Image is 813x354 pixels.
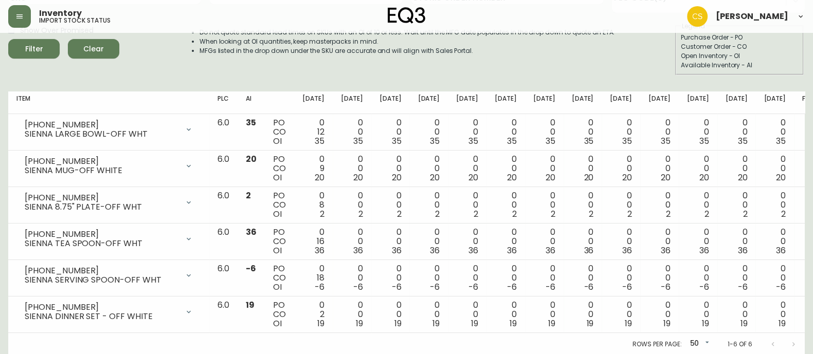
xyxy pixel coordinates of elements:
div: PO CO [273,155,286,182]
div: 0 9 [302,155,324,182]
div: 0 0 [726,264,748,292]
span: 35 [776,135,786,147]
div: 0 0 [341,155,363,182]
span: [PERSON_NAME] [716,12,788,21]
span: 20 [353,172,363,183]
div: 0 0 [533,191,555,219]
td: 6.0 [209,114,238,151]
span: 2 [551,208,555,220]
th: [DATE] [717,91,756,114]
span: -6 [430,281,440,293]
span: -6 [737,281,747,293]
span: -6 [392,281,402,293]
th: [DATE] [371,91,410,114]
span: 35 [737,135,747,147]
div: 0 0 [380,191,402,219]
div: 0 0 [341,228,363,255]
span: 20 [246,153,257,165]
div: PO CO [273,118,286,146]
div: Purchase Order - PO [681,33,798,42]
div: [PHONE_NUMBER]SIENNA SERVING SPOON-OFF WHT [16,264,201,287]
div: PO CO [273,191,286,219]
div: 0 0 [341,191,363,219]
div: 0 12 [302,118,324,146]
p: Rows per page: [633,340,681,349]
div: 0 0 [610,301,632,328]
div: [PHONE_NUMBER]SIENNA 8.75" PLATE-OFF WHT [16,191,201,214]
span: 20 [392,172,402,183]
li: When looking at OI quantities, keep masterpacks in mind. [200,37,615,46]
div: 0 0 [418,301,440,328]
th: [DATE] [486,91,525,114]
div: 0 0 [764,228,786,255]
div: SIENNA SERVING SPOON-OFF WHT [25,275,178,285]
div: [PHONE_NUMBER] [25,193,178,202]
span: 19 [246,299,255,311]
span: 2 [320,208,324,220]
textarea: CONFETTI 8' X 10' RUG [31,42,142,70]
th: [DATE] [640,91,679,114]
span: Clear [76,43,111,55]
span: 35 [246,117,256,128]
span: 35 [507,135,517,147]
span: 36 [699,245,709,256]
div: 0 0 [380,228,402,255]
span: 2 [474,208,478,220]
div: 0 0 [572,118,594,146]
span: 19 [394,318,402,329]
span: -6 [622,281,632,293]
span: OI [273,318,282,329]
th: [DATE] [294,91,333,114]
span: 35 [353,135,363,147]
span: 36 [246,226,257,238]
div: 0 0 [610,264,632,292]
div: 0 0 [764,191,786,219]
th: [DATE] [755,91,794,114]
span: 2 [627,208,632,220]
span: 35 [661,135,671,147]
div: 0 0 [341,301,363,328]
div: 0 0 [533,155,555,182]
span: 36 [661,245,671,256]
span: OI [273,172,282,183]
div: 0 0 [648,155,671,182]
span: 20 [546,172,555,183]
span: 19 [663,318,671,329]
div: 0 0 [495,191,517,219]
th: [DATE] [448,91,486,114]
span: -6 [507,281,517,293]
span: 35 [584,135,593,147]
div: 0 0 [380,155,402,182]
th: [DATE] [602,91,640,114]
td: 6.0 [209,296,238,333]
div: 0 0 [341,118,363,146]
div: PO CO [273,264,286,292]
th: [DATE] [525,91,564,114]
div: 0 0 [418,264,440,292]
div: [PHONE_NUMBER]SIENNA DINNER SET - OFF WHITE [16,301,201,323]
span: -6 [546,281,555,293]
div: 0 0 [456,118,478,146]
span: 36 [430,245,440,256]
div: 50 [685,336,711,352]
div: [PHONE_NUMBER] [25,120,178,129]
div: 0 0 [610,228,632,255]
div: 0 0 [533,118,555,146]
div: [PHONE_NUMBER] [25,157,178,166]
span: 20 [584,172,593,183]
span: 20 [661,172,671,183]
span: OI [273,135,282,147]
span: -6 [468,281,478,293]
span: -6 [246,263,256,274]
span: 35 [546,135,555,147]
div: 0 0 [726,228,748,255]
div: [PHONE_NUMBER]SIENNA TEA SPOON-OFF WHT [16,228,201,250]
span: 19 [779,318,786,329]
div: 0 0 [610,191,632,219]
div: [PHONE_NUMBER] [25,230,178,239]
div: 0 0 [495,228,517,255]
span: 36 [776,245,786,256]
div: 0 0 [687,264,709,292]
div: 0 0 [648,191,671,219]
div: SIENNA MUG-OFF WHITE [25,166,178,175]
